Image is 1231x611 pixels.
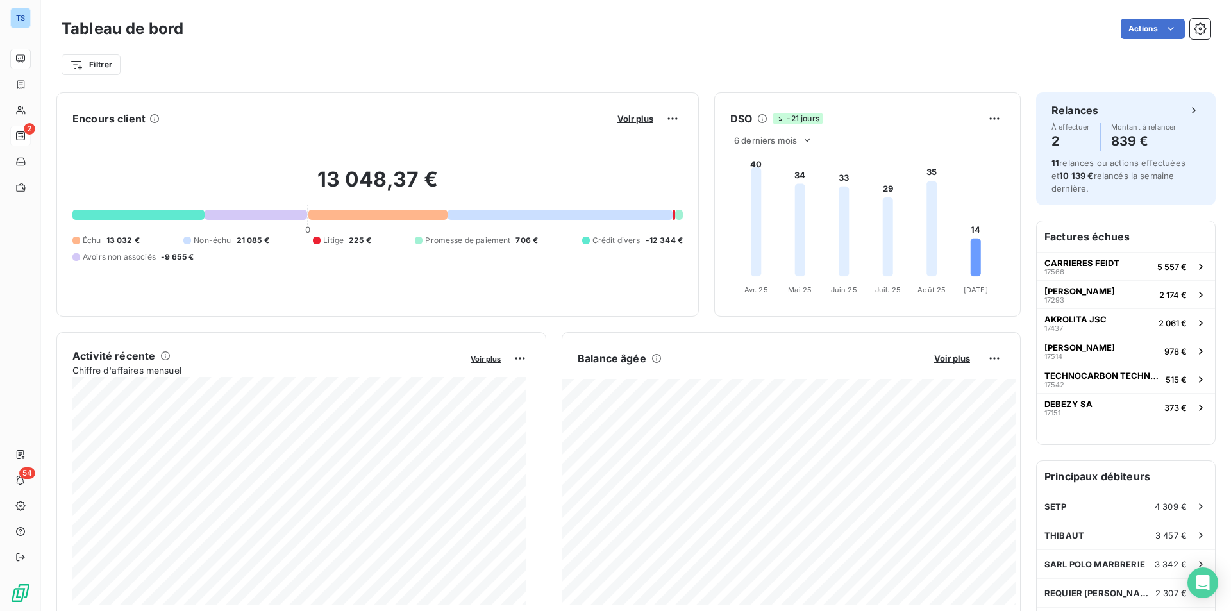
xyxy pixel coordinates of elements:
span: Promesse de paiement [425,235,510,246]
span: Litige [323,235,344,246]
span: Voir plus [617,113,653,124]
h4: 2 [1051,131,1090,151]
span: 11 [1051,158,1059,168]
span: 21 085 € [237,235,269,246]
span: 3 457 € [1155,530,1187,540]
button: Voir plus [614,113,657,124]
span: Échu [83,235,101,246]
span: REQUIER [PERSON_NAME] [1044,588,1155,598]
tspan: Août 25 [917,285,946,294]
span: [PERSON_NAME] [1044,342,1115,353]
span: 5 557 € [1157,262,1187,272]
span: [PERSON_NAME] [1044,286,1115,296]
span: 3 342 € [1155,559,1187,569]
button: DEBEZY SA17151373 € [1037,393,1215,421]
div: Open Intercom Messenger [1187,567,1218,598]
span: 17566 [1044,268,1064,276]
div: TS [10,8,31,28]
span: Avoirs non associés [83,251,156,263]
span: À effectuer [1051,123,1090,131]
h4: 839 € [1111,131,1177,151]
tspan: Juin 25 [831,285,857,294]
span: 225 € [349,235,371,246]
button: Filtrer [62,54,121,75]
button: Voir plus [930,353,974,364]
span: SETP [1044,501,1067,512]
span: 706 € [515,235,538,246]
button: [PERSON_NAME]17514978 € [1037,337,1215,365]
span: 4 309 € [1155,501,1187,512]
span: -12 344 € [646,235,683,246]
tspan: Avr. 25 [744,285,768,294]
tspan: Juil. 25 [875,285,901,294]
span: Voir plus [471,355,501,364]
h6: Activité récente [72,348,155,364]
tspan: [DATE] [964,285,988,294]
span: Chiffre d'affaires mensuel [72,364,462,377]
span: -21 jours [773,113,823,124]
span: 10 139 € [1059,171,1093,181]
span: Crédit divers [592,235,641,246]
button: TECHNOCARBON TECHNOLOGIES FRANCE SAS17542515 € [1037,365,1215,393]
span: Non-échu [194,235,231,246]
button: CARRIERES FEIDT175665 557 € [1037,252,1215,280]
span: 54 [19,467,35,479]
span: 13 032 € [106,235,140,246]
img: Logo LeanPay [10,583,31,603]
button: AKROLITA JSC174372 061 € [1037,308,1215,337]
span: 2 174 € [1159,290,1187,300]
h6: Balance âgée [578,351,646,366]
span: 17542 [1044,381,1064,389]
button: Actions [1121,19,1185,39]
span: 0 [305,224,310,235]
tspan: Mai 25 [788,285,812,294]
h6: DSO [730,111,752,126]
span: CARRIERES FEIDT [1044,258,1119,268]
span: 17151 [1044,409,1060,417]
span: Montant à relancer [1111,123,1177,131]
span: 2 [24,123,35,135]
span: 17437 [1044,324,1063,332]
button: Voir plus [467,353,505,364]
span: 17514 [1044,353,1062,360]
h2: 13 048,37 € [72,167,683,205]
span: AKROLITA JSC [1044,314,1107,324]
span: 373 € [1164,403,1187,413]
h6: Factures échues [1037,221,1215,252]
span: relances ou actions effectuées et relancés la semaine dernière. [1051,158,1185,194]
span: SARL POLO MARBRERIE [1044,559,1145,569]
span: 515 € [1166,374,1187,385]
span: TECHNOCARBON TECHNOLOGIES FRANCE SAS [1044,371,1160,381]
span: 978 € [1164,346,1187,356]
span: 2 307 € [1155,588,1187,598]
h6: Encours client [72,111,146,126]
span: 17293 [1044,296,1064,304]
span: Voir plus [934,353,970,364]
span: 2 061 € [1159,318,1187,328]
span: THIBAUT [1044,530,1084,540]
span: -9 655 € [161,251,194,263]
span: 6 derniers mois [734,135,797,146]
h3: Tableau de bord [62,17,183,40]
button: [PERSON_NAME]172932 174 € [1037,280,1215,308]
h6: Principaux débiteurs [1037,461,1215,492]
h6: Relances [1051,103,1098,118]
span: DEBEZY SA [1044,399,1093,409]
